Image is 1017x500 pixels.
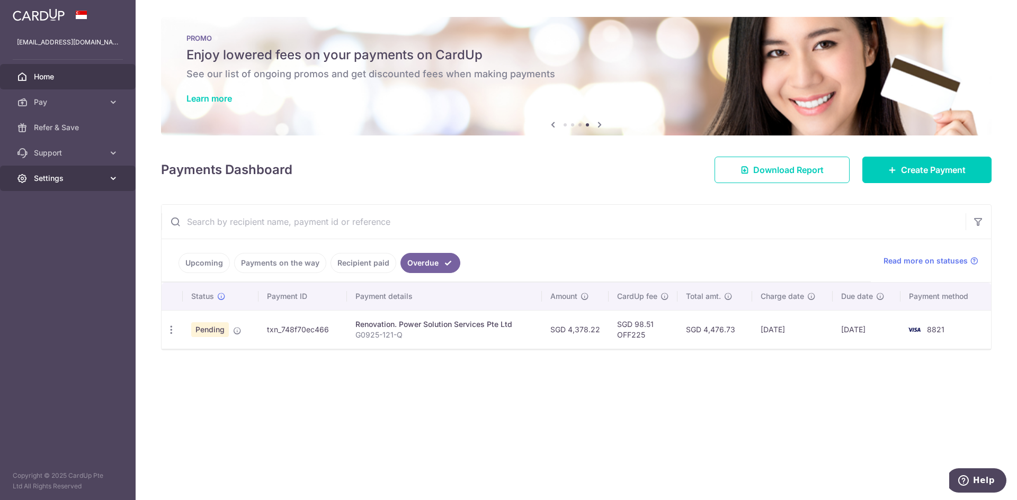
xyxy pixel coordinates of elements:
[753,163,824,176] span: Download Report
[179,253,230,273] a: Upcoming
[400,253,460,273] a: Overdue
[355,319,533,330] div: Renovation. Power Solution Services Pte Ltd
[161,160,292,179] h4: Payments Dashboard
[186,68,966,80] h6: See our list of ongoing promos and get discounted fees when making payments
[258,310,347,349] td: txn_748f70ec466
[34,71,104,82] span: Home
[677,310,752,349] td: SGD 4,476.73
[609,310,677,349] td: SGD 98.51 OFF225
[542,310,609,349] td: SGD 4,378.22
[752,310,833,349] td: [DATE]
[34,97,104,107] span: Pay
[355,330,533,340] p: G0925-121-Q
[901,163,966,176] span: Create Payment
[949,468,1006,495] iframe: Opens a widget where you can find more information
[900,283,991,310] th: Payment method
[234,253,326,273] a: Payments on the way
[191,291,214,302] span: Status
[927,325,944,334] span: 8821
[186,34,966,42] p: PROMO
[550,291,577,302] span: Amount
[331,253,396,273] a: Recipient paid
[715,157,850,183] a: Download Report
[17,37,119,48] p: [EMAIL_ADDRESS][DOMAIN_NAME]
[186,47,966,63] h5: Enjoy lowered fees on your payments on CardUp
[686,291,721,302] span: Total amt.
[841,291,873,302] span: Due date
[34,122,104,133] span: Refer & Save
[617,291,657,302] span: CardUp fee
[862,157,992,183] a: Create Payment
[347,283,542,310] th: Payment details
[13,8,65,21] img: CardUp
[258,283,347,310] th: Payment ID
[186,93,232,104] a: Learn more
[761,291,804,302] span: Charge date
[904,323,925,336] img: Bank Card
[884,256,978,266] a: Read more on statuses
[884,256,968,266] span: Read more on statuses
[161,17,992,135] img: Latest Promos banner
[34,148,104,158] span: Support
[34,173,104,184] span: Settings
[162,205,966,239] input: Search by recipient name, payment id or reference
[191,322,229,337] span: Pending
[833,310,900,349] td: [DATE]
